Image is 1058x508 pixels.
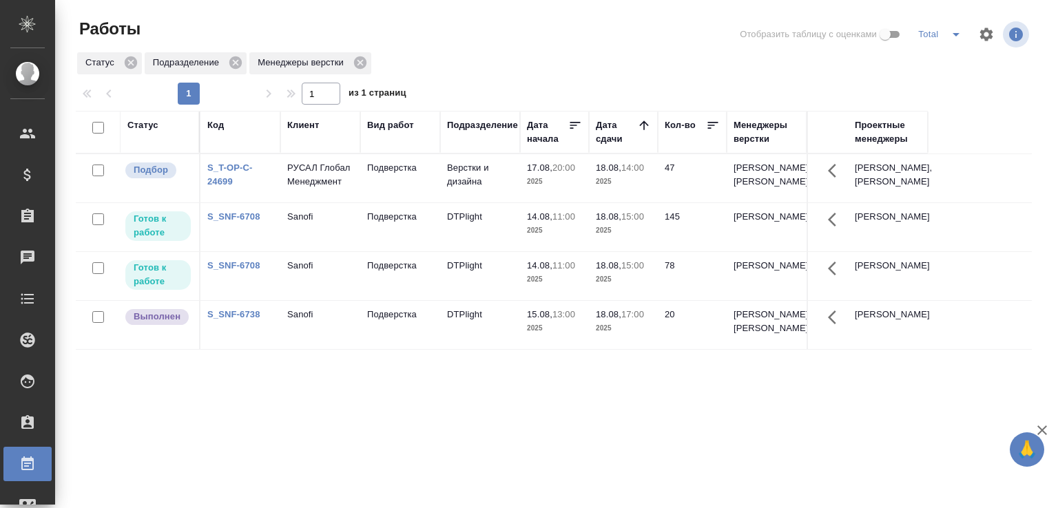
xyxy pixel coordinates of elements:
[596,260,621,271] p: 18.08,
[367,259,433,273] p: Подверстка
[848,301,928,349] td: [PERSON_NAME]
[734,118,800,146] div: Менеджеры верстки
[820,203,853,236] button: Здесь прячутся важные кнопки
[552,162,575,173] p: 20:00
[596,162,621,173] p: 18.08,
[596,118,637,146] div: Дата сдачи
[734,210,800,224] p: [PERSON_NAME]
[596,309,621,319] p: 18.08,
[552,211,575,222] p: 11:00
[596,273,651,286] p: 2025
[134,163,168,177] p: Подбор
[85,56,119,70] p: Статус
[855,161,921,189] p: [PERSON_NAME], [PERSON_NAME]
[287,118,319,132] div: Клиент
[76,18,141,40] span: Работы
[1010,432,1044,467] button: 🙏
[124,161,192,180] div: Можно подбирать исполнителей
[527,118,568,146] div: Дата начала
[527,309,552,319] p: 15.08,
[287,161,353,189] p: РУСАЛ Глобал Менеджмент
[124,308,192,326] div: Исполнитель завершил работу
[367,118,414,132] div: Вид работ
[621,309,644,319] p: 17:00
[440,252,520,300] td: DTPlight
[527,321,582,335] p: 2025
[734,161,800,189] p: [PERSON_NAME], [PERSON_NAME]
[658,252,727,300] td: 78
[527,175,582,189] p: 2025
[134,310,180,324] p: Выполнен
[207,211,260,222] a: S_SNF-6708
[665,118,696,132] div: Кол-во
[527,273,582,286] p: 2025
[855,118,921,146] div: Проектные менеджеры
[207,118,224,132] div: Код
[848,203,928,251] td: [PERSON_NAME]
[596,175,651,189] p: 2025
[621,260,644,271] p: 15:00
[848,252,928,300] td: [PERSON_NAME]
[287,308,353,321] p: Sanofi
[527,162,552,173] p: 17.08,
[658,301,727,349] td: 20
[258,56,349,70] p: Менеджеры верстки
[596,211,621,222] p: 18.08,
[447,118,518,132] div: Подразделение
[621,162,644,173] p: 14:00
[134,261,183,288] p: Готов к работе
[552,309,575,319] p: 13:00
[1015,435,1039,464] span: 🙏
[527,260,552,271] p: 14.08,
[734,308,800,335] p: [PERSON_NAME], [PERSON_NAME]
[249,52,371,74] div: Менеджеры верстки
[915,23,970,45] div: split button
[367,308,433,321] p: Подверстка
[820,154,853,187] button: Здесь прячутся важные кнопки
[621,211,644,222] p: 15:00
[207,162,253,187] a: S_T-OP-C-24699
[970,18,1003,51] span: Настроить таблицу
[820,301,853,334] button: Здесь прячутся важные кнопки
[153,56,224,70] p: Подразделение
[287,259,353,273] p: Sanofi
[658,203,727,251] td: 145
[127,118,158,132] div: Статус
[77,52,142,74] div: Статус
[527,211,552,222] p: 14.08,
[287,210,353,224] p: Sanofi
[145,52,247,74] div: Подразделение
[658,154,727,202] td: 47
[207,309,260,319] a: S_SNF-6738
[440,203,520,251] td: DTPlight
[740,28,877,41] span: Отобразить таблицу с оценками
[596,224,651,237] p: 2025
[349,85,406,105] span: из 1 страниц
[596,321,651,335] p: 2025
[367,161,433,175] p: Подверстка
[207,260,260,271] a: S_SNF-6708
[734,259,800,273] p: [PERSON_NAME]
[134,212,183,240] p: Готов к работе
[552,260,575,271] p: 11:00
[1003,21,1032,47] span: Посмотреть информацию
[440,154,520,202] td: Верстки и дизайна
[367,210,433,224] p: Подверстка
[820,252,853,285] button: Здесь прячутся важные кнопки
[440,301,520,349] td: DTPlight
[527,224,582,237] p: 2025
[124,259,192,291] div: Исполнитель может приступить к работе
